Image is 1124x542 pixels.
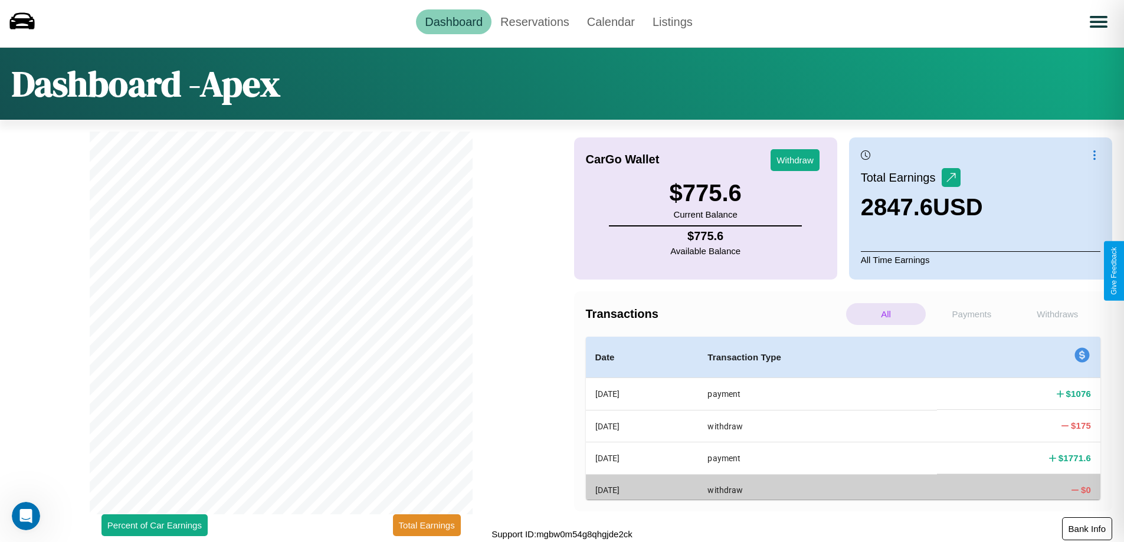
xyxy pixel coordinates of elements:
[861,167,942,188] p: Total Earnings
[586,410,699,442] th: [DATE]
[644,9,702,34] a: Listings
[932,303,1011,325] p: Payments
[586,153,660,166] h4: CarGo Wallet
[595,350,689,364] h4: Date
[698,474,937,505] th: withdraw
[1082,5,1115,38] button: Open menu
[1018,303,1097,325] p: Withdraws
[393,514,461,536] button: Total Earnings
[669,180,741,206] h3: $ 775.6
[586,378,699,410] th: [DATE]
[698,378,937,410] th: payment
[586,442,699,474] th: [DATE]
[491,526,632,542] p: Support ID: mgbw0m54g8qhgjde2ck
[698,442,937,474] th: payment
[670,243,740,259] p: Available Balance
[416,9,491,34] a: Dashboard
[1081,484,1091,496] h4: $ 0
[1066,387,1091,400] h4: $ 1076
[861,194,983,221] h3: 2847.6 USD
[669,206,741,222] p: Current Balance
[861,251,1100,268] p: All Time Earnings
[12,60,280,108] h1: Dashboard - Apex
[586,337,1101,506] table: simple table
[491,9,578,34] a: Reservations
[771,149,820,171] button: Withdraw
[846,303,926,325] p: All
[1059,452,1091,464] h4: $ 1771.6
[101,514,208,536] button: Percent of Car Earnings
[1071,419,1091,432] h4: $ 175
[698,410,937,442] th: withdraw
[1062,517,1112,540] button: Bank Info
[707,350,928,364] h4: Transaction Type
[586,307,843,321] h4: Transactions
[12,502,40,530] iframe: Intercom live chat
[586,474,699,505] th: [DATE]
[1110,247,1118,295] div: Give Feedback
[670,229,740,243] h4: $ 775.6
[578,9,644,34] a: Calendar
